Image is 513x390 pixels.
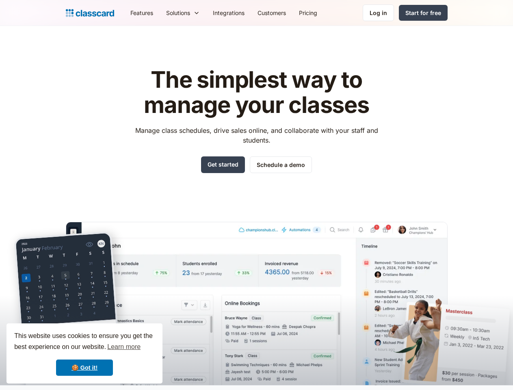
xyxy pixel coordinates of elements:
[206,4,251,22] a: Integrations
[405,9,441,17] div: Start for free
[201,156,245,173] a: Get started
[292,4,324,22] a: Pricing
[160,4,206,22] div: Solutions
[250,156,312,173] a: Schedule a demo
[399,5,448,21] a: Start for free
[106,341,142,353] a: learn more about cookies
[363,4,394,21] a: Log in
[128,126,385,145] p: Manage class schedules, drive sales online, and collaborate with your staff and students.
[124,4,160,22] a: Features
[66,7,114,19] a: home
[166,9,190,17] div: Solutions
[14,331,155,353] span: This website uses cookies to ensure you get the best experience on our website.
[6,323,162,383] div: cookieconsent
[370,9,387,17] div: Log in
[56,360,113,376] a: dismiss cookie message
[251,4,292,22] a: Customers
[128,67,385,117] h1: The simplest way to manage your classes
